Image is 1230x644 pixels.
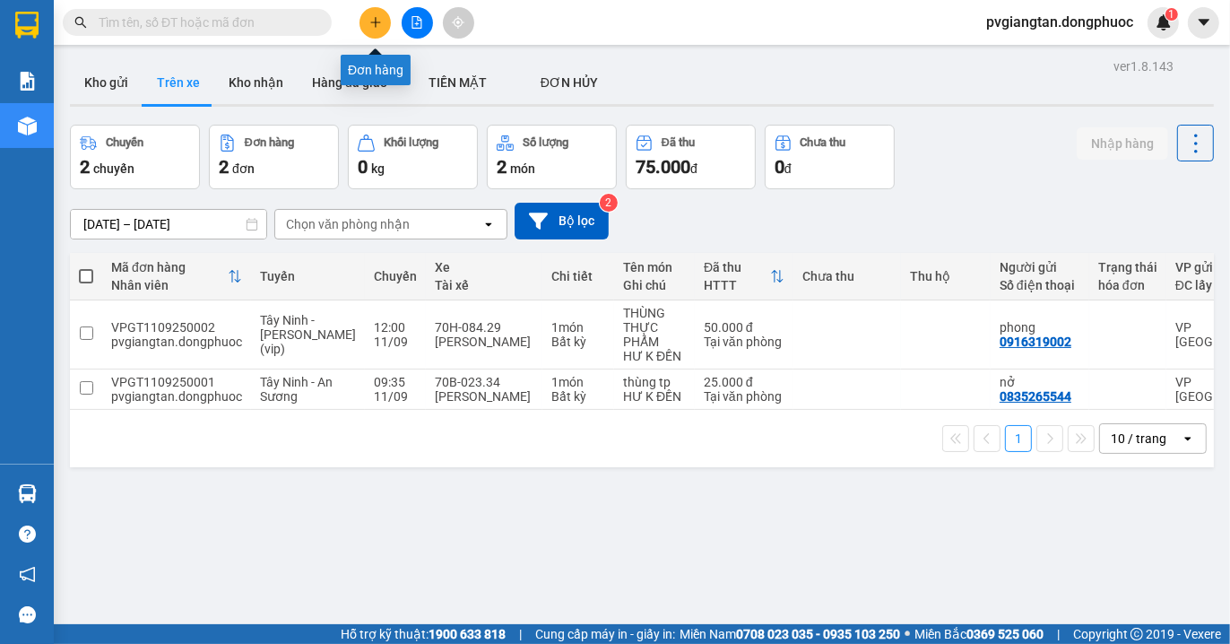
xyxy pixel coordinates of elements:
img: logo [6,11,86,90]
span: ⚪️ [905,631,910,638]
button: Khối lượng0kg [348,125,478,189]
span: aim [452,16,464,29]
div: 70B-023.34 [435,375,533,389]
span: Cung cấp máy in - giấy in: [535,624,675,644]
span: question-circle [19,526,36,543]
span: 2 [80,156,90,178]
div: thùng tp [623,375,686,389]
span: search [74,16,87,29]
span: Tây Ninh - An Sương [260,375,333,404]
span: copyright [1130,628,1143,640]
div: Số điện thoại [1000,278,1080,292]
div: 70H-084.29 [435,320,533,335]
span: 2 [497,156,507,178]
div: Tài xế [435,278,533,292]
strong: 0369 525 060 [966,627,1044,641]
span: | [519,624,522,644]
span: 01 Võ Văn Truyện, KP.1, Phường 2 [142,54,247,76]
div: Tên món [623,260,686,274]
span: Hỗ trợ kỹ thuật: [341,624,506,644]
div: Bất kỳ [551,389,605,404]
span: đ [784,161,792,176]
div: THÙNG THỰC PHẨM [623,306,686,349]
div: Nhân viên [111,278,228,292]
div: Chi tiết [551,269,605,283]
span: notification [19,566,36,583]
span: 2 [219,156,229,178]
span: caret-down [1196,14,1212,30]
button: Đã thu75.000đ [626,125,756,189]
span: kg [371,161,385,176]
img: solution-icon [18,72,37,91]
div: Mã đơn hàng [111,260,228,274]
button: Chưa thu0đ [765,125,895,189]
img: icon-new-feature [1156,14,1172,30]
button: Kho nhận [214,61,298,104]
span: VPGT1109250002 [90,114,188,127]
div: ver 1.8.143 [1113,57,1174,76]
div: 11/09 [374,389,417,404]
div: 0835265544 [1000,389,1071,404]
div: pvgiangtan.dongphuoc [111,389,242,404]
div: 0916319002 [1000,335,1071,349]
div: 09:35 [374,375,417,389]
strong: 0708 023 035 - 0935 103 250 [736,627,900,641]
span: plus [369,16,382,29]
th: Toggle SortBy [695,253,793,300]
input: Select a date range. [71,210,266,239]
span: Miền Bắc [914,624,1044,644]
img: warehouse-icon [18,117,37,135]
span: Tây Ninh - [PERSON_NAME] (vip) [260,313,356,356]
span: đơn [232,161,255,176]
button: file-add [402,7,433,39]
svg: open [1181,431,1195,446]
span: chuyến [93,161,134,176]
div: Tuyến [260,269,356,283]
button: caret-down [1188,7,1219,39]
div: HƯ K ĐỀN [623,389,686,404]
button: plus [359,7,391,39]
span: ----------------------------------------- [48,97,220,111]
button: Nhập hàng [1077,127,1168,160]
div: Tại văn phòng [704,389,784,404]
span: In ngày: [5,130,109,141]
strong: ĐỒNG PHƯỚC [142,10,246,25]
div: VPGT1109250001 [111,375,242,389]
div: [PERSON_NAME] [435,389,533,404]
div: Ghi chú [623,278,686,292]
button: Chuyến2chuyến [70,125,200,189]
div: hóa đơn [1098,278,1157,292]
div: Chưa thu [801,136,846,149]
div: Chuyến [106,136,143,149]
th: Toggle SortBy [102,253,251,300]
div: 12:00 [374,320,417,335]
sup: 1 [1165,8,1178,21]
div: 50.000 đ [704,320,784,335]
button: Kho gửi [70,61,143,104]
img: warehouse-icon [18,484,37,503]
div: [PERSON_NAME] [435,335,533,349]
span: 75.000 [636,156,690,178]
div: Chuyến [374,269,417,283]
strong: 1900 633 818 [429,627,506,641]
div: HTTT [704,278,770,292]
span: 1 [1168,8,1174,21]
div: Đã thu [662,136,695,149]
button: Bộ lọc [515,203,609,239]
button: Số lượng2món [487,125,617,189]
div: pvgiangtan.dongphuoc [111,335,242,349]
div: VPGT1109250002 [111,320,242,335]
button: Đơn hàng2đơn [209,125,339,189]
sup: 2 [600,194,618,212]
div: 1 món [551,320,605,335]
span: pvgiangtan.dongphuoc [972,11,1148,33]
div: nở [1000,375,1080,389]
span: [PERSON_NAME]: [5,116,188,126]
div: Xe [435,260,533,274]
button: Hàng đã giao [298,61,402,104]
span: 0 [775,156,784,178]
div: 11/09 [374,335,417,349]
div: Đơn hàng [245,136,294,149]
div: Khối lượng [384,136,438,149]
span: Miền Nam [680,624,900,644]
